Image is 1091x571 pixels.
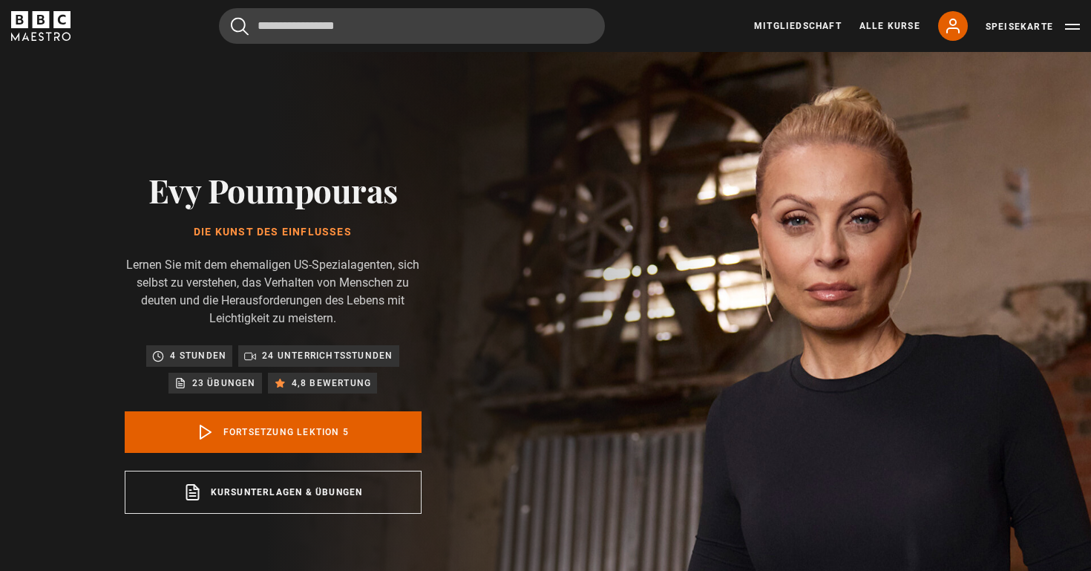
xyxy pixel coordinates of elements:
[859,19,920,33] a: Alle Kurse
[170,350,226,361] font: 4 Stunden
[754,21,842,31] font: Mitgliedschaft
[194,226,352,238] font: Die Kunst des Einflusses
[192,378,256,388] font: 23 Übungen
[754,19,842,33] a: Mitgliedschaft
[125,471,422,514] a: Kursunterlagen & Übungen
[126,258,419,325] font: Lernen Sie mit dem ehemaligen US-Spezialagenten, sich selbst zu verstehen, das Verhalten von Mens...
[231,17,249,36] button: Senden Sie die Suchanfrage
[125,411,422,453] a: Fortsetzung Lektion 5
[219,8,605,44] input: Suchen
[148,168,398,212] font: Evy Poumpouras
[262,350,393,361] font: 24 Unterrichtsstunden
[986,19,1080,34] button: Toggle navigation
[859,21,920,31] font: Alle Kurse
[292,378,372,388] font: 4,8 Bewertung
[11,11,71,41] svg: BBC Maestro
